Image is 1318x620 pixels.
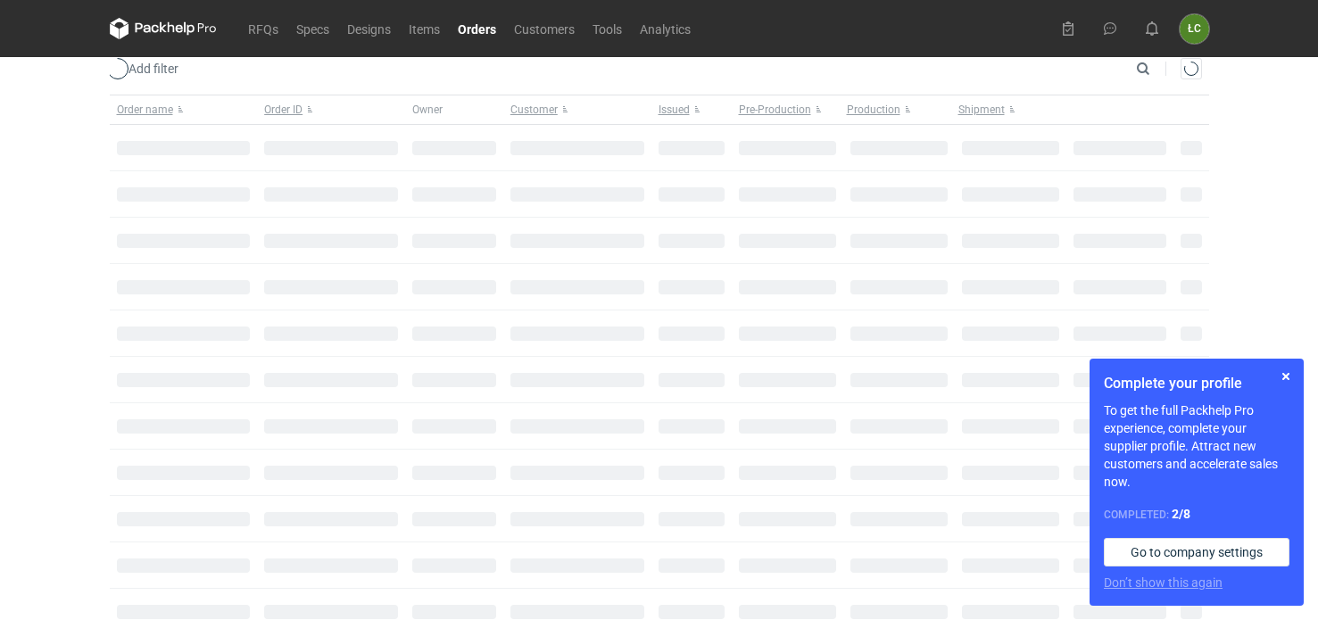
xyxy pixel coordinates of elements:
span: Order ID [264,103,303,117]
a: Tools [584,18,631,39]
span: Owner [412,103,443,117]
p: To get the full Packhelp Pro experience, complete your supplier profile. Attract new customers an... [1104,401,1289,491]
span: Order name [117,103,173,117]
svg: Packhelp Pro [110,18,217,39]
button: Skip for now [1275,366,1297,387]
div: Łukasz Czaprański [1180,14,1209,44]
a: Customers [505,18,584,39]
a: Orders [449,18,505,39]
button: Don’t show this again [1104,574,1223,591]
button: Production [843,95,955,124]
a: RFQs [239,18,287,39]
div: Completed: [1104,505,1289,524]
strong: 2 / 8 [1172,507,1190,521]
button: Issued [651,95,732,124]
button: Add filter [106,58,179,79]
a: Specs [287,18,338,39]
span: Shipment [958,103,1005,117]
h1: Complete your profile [1104,373,1289,394]
input: Search [1132,58,1190,79]
span: Issued [659,103,690,117]
span: Customer [510,103,558,117]
button: Order ID [257,95,405,124]
a: Items [400,18,449,39]
button: Customer [503,95,651,124]
a: Analytics [631,18,700,39]
a: Designs [338,18,400,39]
span: Pre-Production [739,103,811,117]
button: Shipment [955,95,1066,124]
button: Order name [110,95,258,124]
a: Go to company settings [1104,538,1289,566]
button: Pre-Production [732,95,843,124]
span: Add filter [107,58,178,79]
span: Production [847,103,900,117]
button: ŁC [1180,14,1209,44]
